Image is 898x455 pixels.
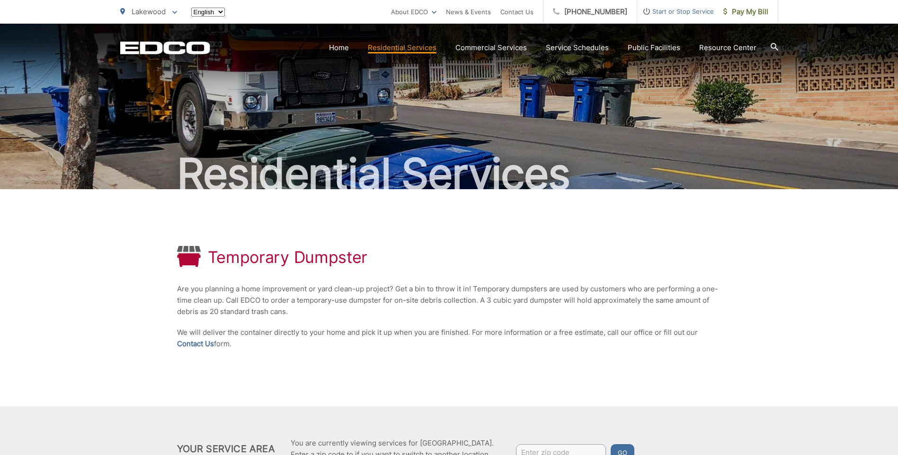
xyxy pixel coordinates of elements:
p: We will deliver the container directly to your home and pick it up when you are finished. For mor... [177,327,721,350]
a: Contact Us [500,6,533,17]
a: About EDCO [391,6,436,17]
span: Lakewood [132,7,166,16]
a: Public Facilities [628,42,680,53]
span: Pay My Bill [723,6,768,17]
select: Select a language [191,8,225,17]
a: Service Schedules [546,42,609,53]
h2: Residential Services [120,150,778,198]
a: Residential Services [368,42,436,53]
a: Commercial Services [455,42,527,53]
a: Resource Center [699,42,756,53]
a: News & Events [446,6,491,17]
h1: Temporary Dumpster [208,248,368,267]
p: Are you planning a home improvement or yard clean-up project? Get a bin to throw it in! Temporary... [177,283,721,317]
h2: Your Service Area [177,443,275,455]
a: Home [329,42,349,53]
a: EDCD logo. Return to the homepage. [120,41,210,54]
a: Contact Us [177,338,214,350]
